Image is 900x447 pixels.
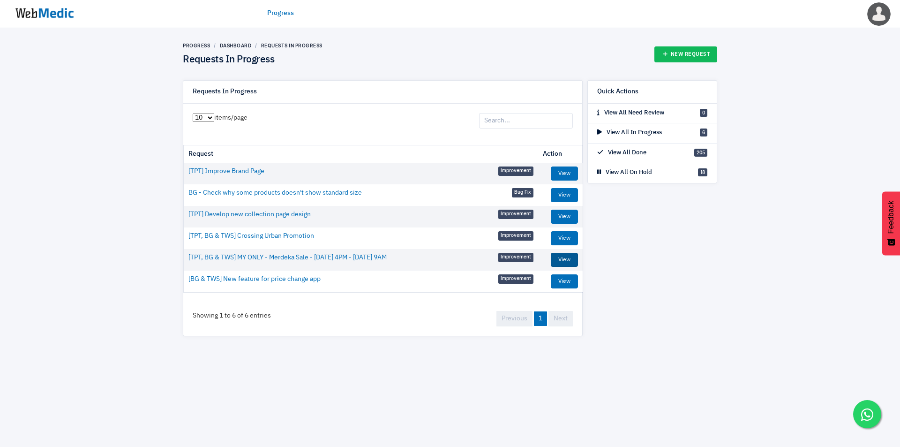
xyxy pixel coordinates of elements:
a: View [551,253,578,267]
a: Previous [496,311,532,326]
h6: Requests In Progress [193,88,257,96]
h4: Requests In Progress [183,54,322,66]
h6: Quick Actions [597,88,638,96]
p: View All On Hold [597,168,652,177]
a: Progress [183,43,210,48]
a: Dashboard [220,43,252,48]
a: New Request [654,46,718,62]
span: 6 [700,129,707,136]
span: Improvement [498,231,533,241]
a: [BG & TWS] New feature for price change app [188,274,321,284]
p: View All Done [597,148,646,158]
th: Action [538,145,583,163]
span: Improvement [498,167,533,176]
label: items/page [193,113,247,123]
a: View [551,274,578,288]
a: Progress [267,8,294,18]
button: Feedback - Show survey [882,191,900,255]
input: Search... [479,113,573,129]
span: Improvement [498,210,533,219]
span: Bug Fix [512,188,533,197]
a: [TPT, BG & TWS] Crossing Urban Promotion [188,231,314,241]
span: Improvement [498,253,533,262]
a: Next [548,311,573,326]
select: items/page [193,114,214,122]
span: Improvement [498,274,533,284]
p: View All In Progress [597,128,662,137]
a: View [551,231,578,245]
div: Showing 1 to 6 of 6 entries [183,302,280,330]
a: View [551,188,578,202]
a: [TPT] Improve Brand Page [188,167,264,176]
a: [TPT] Develop new collection page design [188,210,311,220]
p: View All Need Review [597,108,664,118]
span: 0 [700,109,707,117]
a: Requests In Progress [261,43,322,48]
span: 18 [698,168,707,176]
th: Request [184,145,538,163]
a: View [551,210,578,224]
span: 205 [694,149,707,157]
a: [TPT, BG & TWS] MY ONLY - Merdeka Sale - [DATE] 4PM - [DATE] 9AM [188,253,387,263]
a: BG - Check why some products doesn't show standard size [188,188,362,198]
span: Feedback [887,201,895,234]
nav: breadcrumb [183,42,322,49]
a: 1 [534,311,547,326]
a: View [551,167,578,181]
